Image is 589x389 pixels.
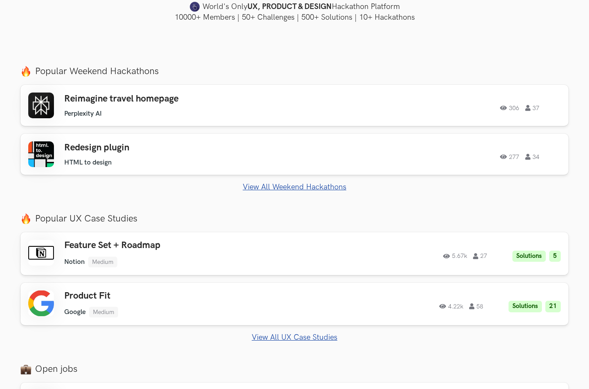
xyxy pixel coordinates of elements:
[247,1,332,13] strong: UX, PRODUCT & DESIGN
[88,257,117,267] li: Medium
[21,364,31,374] img: briefcase_emoji.png
[21,66,568,77] label: Popular Weekend Hackathons
[89,307,118,317] li: Medium
[500,154,519,160] span: 277
[64,240,307,251] h3: Feature Set + Roadmap
[500,105,519,111] span: 306
[64,93,307,105] h3: Reimagine travel homepage
[21,1,568,13] h4: World's Only Hackathon Platform
[439,303,463,309] span: 4.22k
[21,183,568,192] a: View All Weekend Hackathons
[64,159,112,167] li: HTML to design
[64,142,307,153] h3: Redesign plugin
[473,253,487,259] span: 27
[21,12,568,23] h4: 10000+ Members | 50+ Challenges | 500+ Solutions | 10+ Hackathons
[21,333,568,342] a: View All UX Case Studies
[525,105,539,111] span: 37
[549,251,561,262] li: 5
[509,301,542,312] li: Solutions
[512,251,546,262] li: Solutions
[64,110,102,118] li: Perplexity AI
[21,213,31,224] img: fire.png
[469,303,483,309] span: 58
[21,213,568,224] label: Popular UX Case Studies
[64,290,307,302] h3: Product Fit
[545,301,561,312] li: 21
[64,258,85,266] li: Notion
[21,283,568,325] a: Product Fit Google Medium 4.22k 58 Solutions 21
[21,363,568,375] label: Open jobs
[21,66,31,77] img: fire.png
[21,134,568,175] a: Redesign plugin HTML to design 277 34
[443,253,467,259] span: 5.67k
[64,308,86,316] li: Google
[21,232,568,275] a: Feature Set + Roadmap Notion Medium 5.67k 27 Solutions 5
[525,154,539,160] span: 34
[190,1,200,12] img: uxhack-favicon-image.png
[21,85,568,126] a: Reimagine travel homepage Perplexity AI 306 37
